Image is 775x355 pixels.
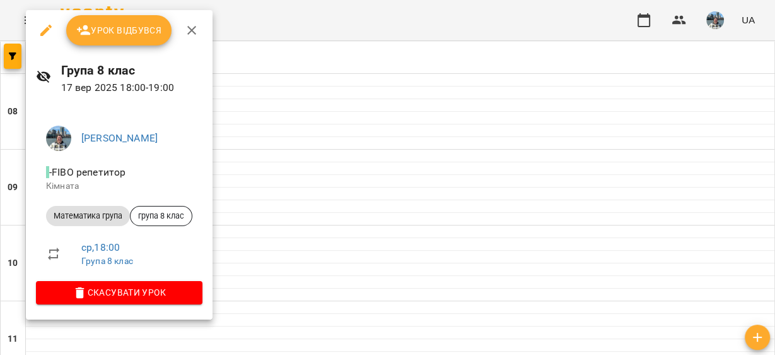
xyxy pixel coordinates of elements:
h6: Група 8 клас [61,61,202,80]
img: 1e8d23b577010bf0f155fdae1a4212a8.jpg [46,126,71,151]
div: група 8 клас [130,206,192,226]
p: 17 вер 2025 18:00 - 19:00 [61,80,202,95]
a: [PERSON_NAME] [81,132,158,144]
span: - FIBO репетитор [46,166,128,178]
a: Група 8 клас [81,256,133,266]
a: ср , 18:00 [81,241,120,253]
span: Математика група [46,210,130,222]
span: Скасувати Урок [46,285,192,300]
button: Скасувати Урок [36,281,202,304]
span: Урок відбувся [76,23,162,38]
button: Урок відбувся [66,15,172,45]
span: група 8 клас [131,210,192,222]
p: Кімната [46,180,192,193]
